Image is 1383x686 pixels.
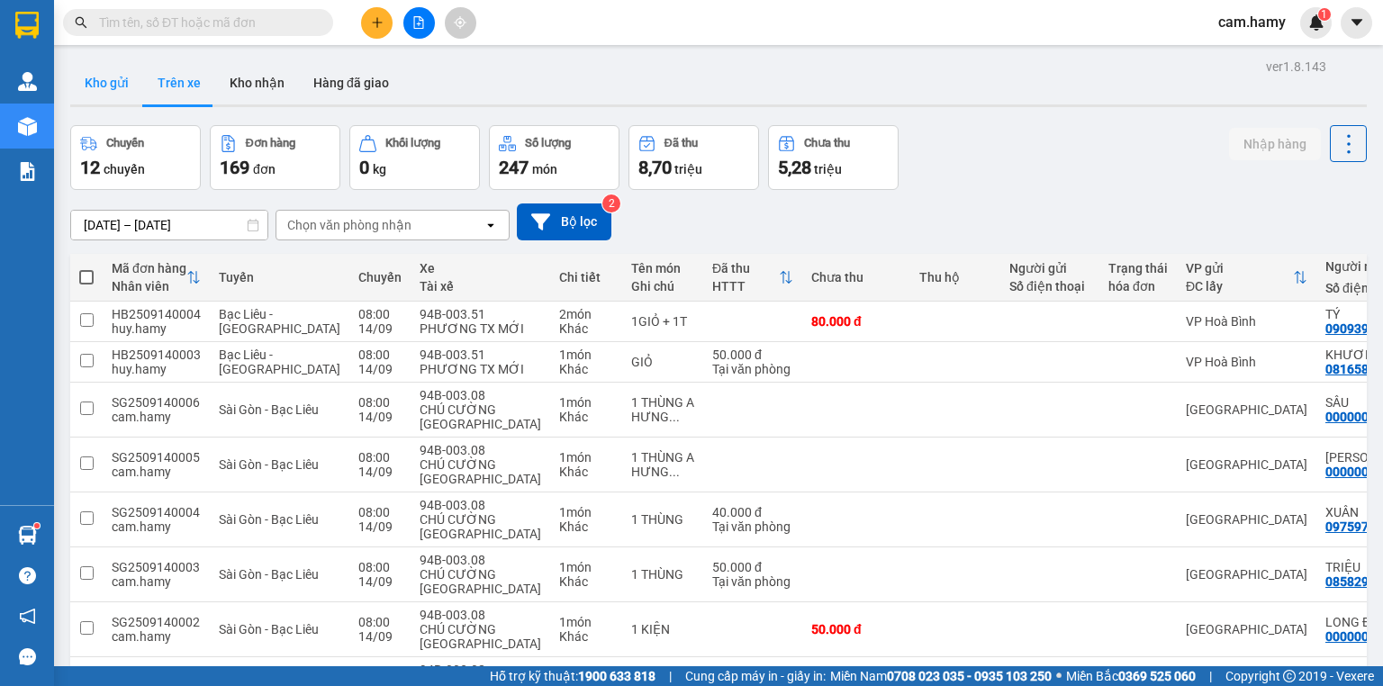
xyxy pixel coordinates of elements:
[631,512,694,527] div: 1 THÙNG
[814,162,842,176] span: triệu
[1186,457,1307,472] div: [GEOGRAPHIC_DATA]
[499,157,529,178] span: 247
[220,157,249,178] span: 169
[811,314,901,329] div: 80.000 đ
[669,465,680,479] span: ...
[219,567,319,582] span: Sài Gòn - Bạc Liêu
[112,505,201,519] div: SG2509140004
[358,362,402,376] div: 14/09
[559,505,613,519] div: 1 món
[559,465,613,479] div: Khác
[99,13,312,32] input: Tìm tên, số ĐT hoặc mã đơn
[712,519,793,534] div: Tại văn phòng
[358,410,402,424] div: 14/09
[631,261,694,275] div: Tên món
[703,254,802,302] th: Toggle SortBy
[359,157,369,178] span: 0
[19,608,36,625] span: notification
[631,395,694,424] div: 1 THÙNG A HƯNG THU TIỀN
[638,157,672,178] span: 8,70
[103,254,210,302] th: Toggle SortBy
[112,307,201,321] div: HB2509140004
[1186,314,1307,329] div: VP Hoà Bình
[246,137,295,149] div: Đơn hàng
[1066,666,1196,686] span: Miền Bắc
[712,279,779,293] div: HTTT
[18,117,37,136] img: warehouse-icon
[1308,14,1324,31] img: icon-new-feature
[15,12,39,39] img: logo-vxr
[559,560,613,574] div: 1 món
[1186,567,1307,582] div: [GEOGRAPHIC_DATA]
[358,270,402,284] div: Chuyến
[253,162,276,176] span: đơn
[106,137,144,149] div: Chuyến
[420,567,541,596] div: CHÚ CƯỜNG [GEOGRAPHIC_DATA]
[19,567,36,584] span: question-circle
[811,622,901,636] div: 50.000 đ
[112,519,201,534] div: cam.hamy
[602,194,620,212] sup: 2
[631,622,694,636] div: 1 KIỆN
[1108,261,1168,275] div: Trạng thái
[532,162,557,176] span: món
[420,388,541,402] div: 94B-003.08
[420,553,541,567] div: 94B-003.08
[70,61,143,104] button: Kho gửi
[420,498,541,512] div: 94B-003.08
[358,348,402,362] div: 08:00
[112,279,186,293] div: Nhân viên
[1266,57,1326,77] div: ver 1.8.143
[664,137,698,149] div: Đã thu
[112,362,201,376] div: huy.hamy
[112,615,201,629] div: SG2509140002
[1118,669,1196,683] strong: 0369 525 060
[420,321,541,336] div: PHƯƠNG TX MỚI
[358,560,402,574] div: 08:00
[112,348,201,362] div: HB2509140003
[420,348,541,362] div: 94B-003.51
[219,457,319,472] span: Sài Gòn - Bạc Liêu
[143,61,215,104] button: Trên xe
[1349,14,1365,31] span: caret-down
[219,307,340,336] span: Bạc Liêu - [GEOGRAPHIC_DATA]
[70,125,201,190] button: Chuyến12chuyến
[420,512,541,541] div: CHÚ CƯỜNG [GEOGRAPHIC_DATA]
[1204,11,1300,33] span: cam.hamy
[385,137,440,149] div: Khối lượng
[18,72,37,91] img: warehouse-icon
[804,137,850,149] div: Chưa thu
[18,526,37,545] img: warehouse-icon
[71,211,267,239] input: Select a date range.
[112,410,201,424] div: cam.hamy
[631,567,694,582] div: 1 THÙNG
[8,40,343,62] li: 995 [PERSON_NAME]
[361,7,393,39] button: plus
[219,512,319,527] span: Sài Gòn - Bạc Liêu
[712,261,779,275] div: Đã thu
[669,410,680,424] span: ...
[489,125,619,190] button: Số lượng247món
[631,314,694,329] div: 1GIỎ + 1T
[1186,402,1307,417] div: [GEOGRAPHIC_DATA]
[219,348,340,376] span: Bạc Liêu - [GEOGRAPHIC_DATA]
[420,307,541,321] div: 94B-003.51
[490,666,655,686] span: Hỗ trợ kỹ thuật:
[8,62,343,85] li: 0946 508 595
[628,125,759,190] button: Đã thu8,70 triệu
[559,307,613,321] div: 2 món
[484,218,498,232] svg: open
[112,629,201,644] div: cam.hamy
[1009,279,1090,293] div: Số điện thoại
[420,402,541,431] div: CHÚ CƯỜNG [GEOGRAPHIC_DATA]
[412,16,425,29] span: file-add
[112,465,201,479] div: cam.hamy
[358,519,402,534] div: 14/09
[517,203,611,240] button: Bộ lọc
[80,157,100,178] span: 12
[358,395,402,410] div: 08:00
[559,348,613,362] div: 1 món
[712,560,793,574] div: 50.000 đ
[712,362,793,376] div: Tại văn phòng
[19,648,36,665] span: message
